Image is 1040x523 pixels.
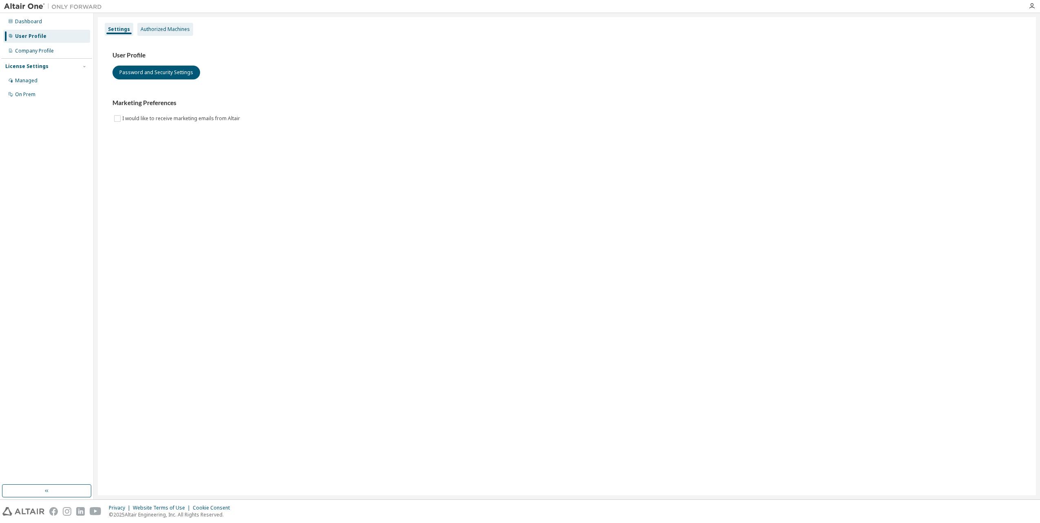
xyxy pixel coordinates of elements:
[109,511,235,518] p: © 2025 Altair Engineering, Inc. All Rights Reserved.
[122,114,242,123] label: I would like to receive marketing emails from Altair
[141,26,190,33] div: Authorized Machines
[112,51,1021,59] h3: User Profile
[63,507,71,516] img: instagram.svg
[90,507,101,516] img: youtube.svg
[133,505,193,511] div: Website Terms of Use
[15,48,54,54] div: Company Profile
[15,77,37,84] div: Managed
[15,91,35,98] div: On Prem
[4,2,106,11] img: Altair One
[112,99,1021,107] h3: Marketing Preferences
[108,26,130,33] div: Settings
[15,33,46,40] div: User Profile
[193,505,235,511] div: Cookie Consent
[15,18,42,25] div: Dashboard
[49,507,58,516] img: facebook.svg
[5,63,48,70] div: License Settings
[109,505,133,511] div: Privacy
[112,66,200,79] button: Password and Security Settings
[76,507,85,516] img: linkedin.svg
[2,507,44,516] img: altair_logo.svg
